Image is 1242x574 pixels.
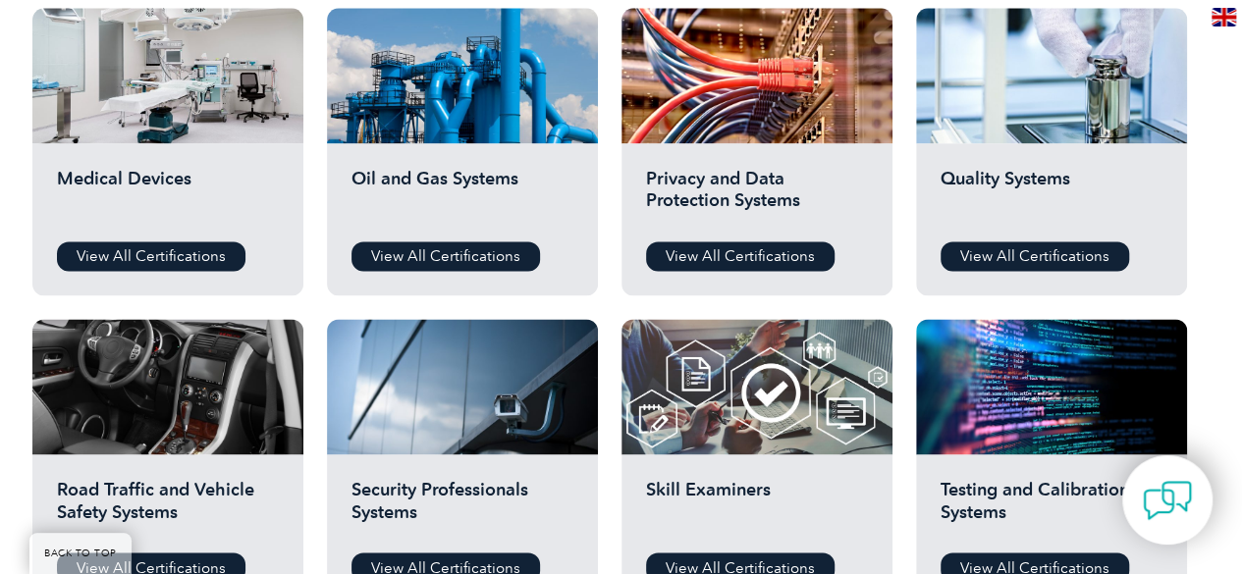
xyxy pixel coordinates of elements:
h2: Road Traffic and Vehicle Safety Systems [57,479,279,538]
a: View All Certifications [57,241,245,271]
h2: Medical Devices [57,168,279,227]
img: contact-chat.png [1143,476,1192,525]
a: View All Certifications [351,241,540,271]
h2: Quality Systems [941,168,1162,227]
a: View All Certifications [941,241,1129,271]
h2: Testing and Calibration Systems [941,479,1162,538]
h2: Security Professionals Systems [351,479,573,538]
h2: Oil and Gas Systems [351,168,573,227]
h2: Skill Examiners [646,479,868,538]
a: BACK TO TOP [29,533,132,574]
a: View All Certifications [646,241,835,271]
img: en [1212,8,1236,26]
h2: Privacy and Data Protection Systems [646,168,868,227]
